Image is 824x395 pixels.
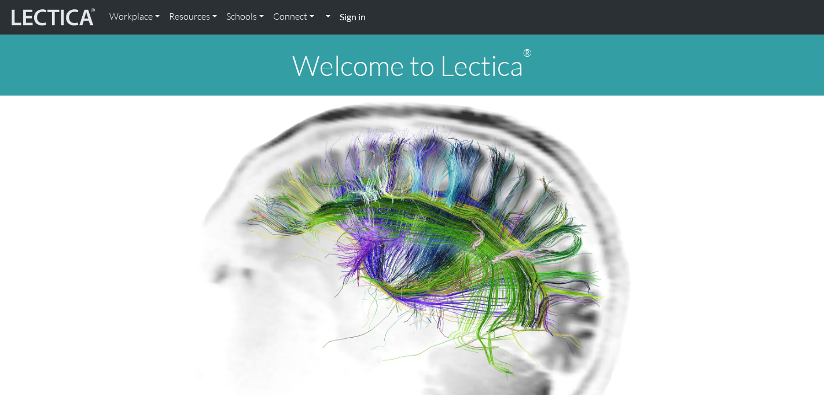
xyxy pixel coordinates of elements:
[268,5,319,29] a: Connect
[335,5,370,30] a: Sign in
[105,5,164,29] a: Workplace
[340,11,366,22] strong: Sign in
[9,6,95,28] img: lecticalive
[222,5,268,29] a: Schools
[164,5,222,29] a: Resources
[523,46,532,59] sup: ®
